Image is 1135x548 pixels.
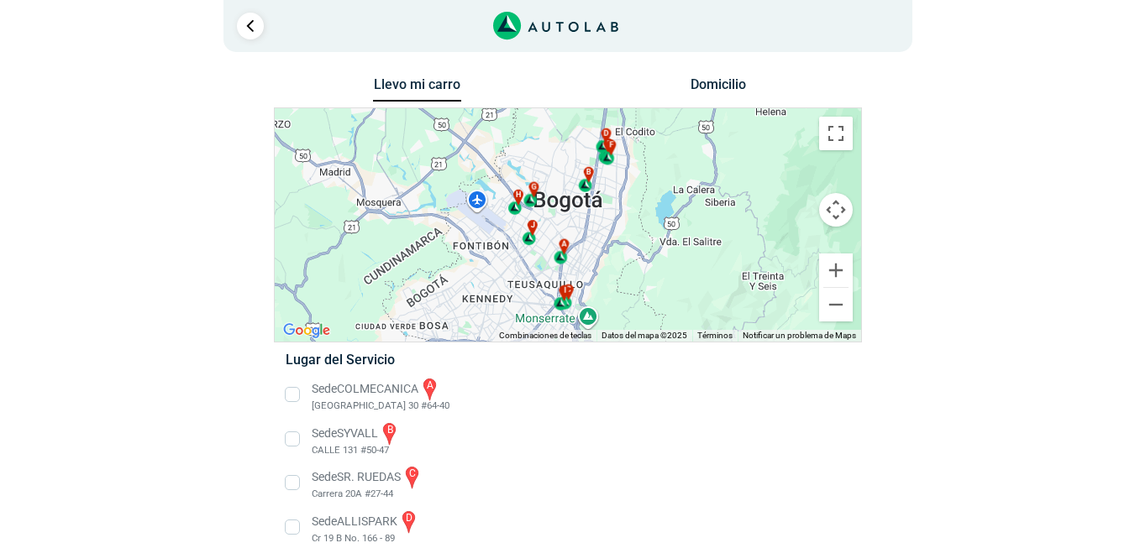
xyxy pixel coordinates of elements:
[237,13,264,39] a: Ir al paso anterior
[819,288,853,321] button: Reducir
[586,167,591,179] span: b
[561,239,566,251] span: a
[530,220,534,232] span: j
[674,76,762,101] button: Domicilio
[603,128,608,140] span: d
[286,352,849,368] h5: Lugar del Servicio
[819,193,853,227] button: Controles de visualización del mapa
[697,331,733,340] a: Términos (se abre en una nueva pestaña)
[607,138,611,150] span: e
[493,17,618,33] a: Link al sitio de autolab
[279,320,334,342] img: Google
[602,331,687,340] span: Datos del mapa ©2025
[531,182,536,194] span: g
[819,117,853,150] button: Cambiar a la vista en pantalla completa
[516,190,521,201] span: h
[499,330,591,342] button: Combinaciones de teclas
[743,331,856,340] a: Notificar un problema de Maps
[565,284,570,296] span: c
[373,76,461,102] button: Llevo mi carro
[819,253,853,287] button: Ampliar
[279,320,334,342] a: Abre esta zona en Google Maps (se abre en una nueva ventana)
[564,285,566,297] span: i
[609,139,613,151] span: f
